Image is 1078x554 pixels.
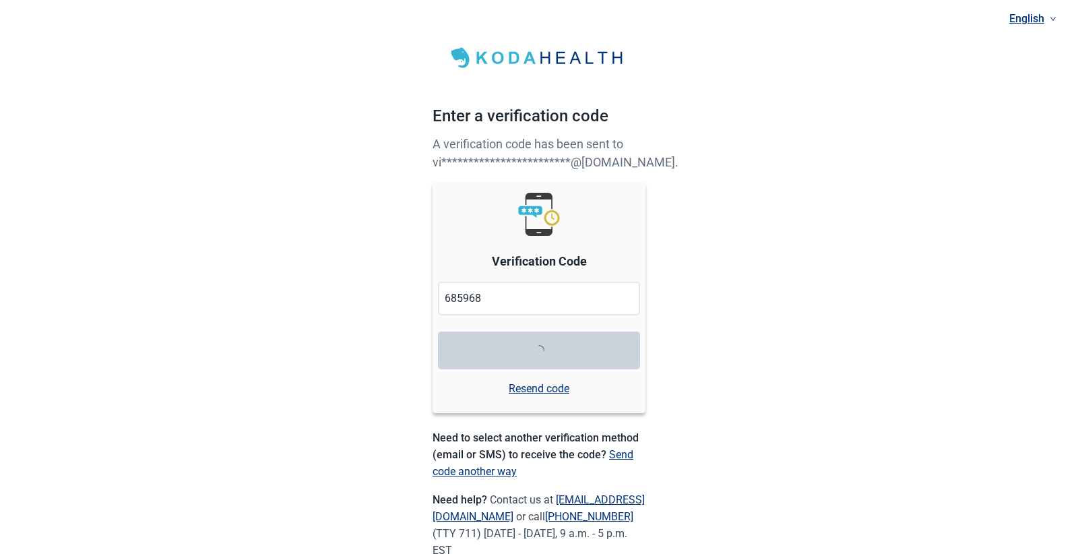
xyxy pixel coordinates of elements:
[492,252,587,271] div: Verification Code
[433,510,633,540] span: or call (TTY 711)
[443,43,635,73] img: Koda Health
[509,380,569,397] a: Resend code
[533,344,545,357] span: loading
[433,493,645,523] a: [EMAIL_ADDRESS][DOMAIN_NAME]
[433,493,645,523] span: Contact us at
[433,431,639,461] span: Need to select another verification method (email or SMS) to receive the code?
[433,104,645,135] h1: Enter a verification code
[438,282,640,315] input: Enter Code Here
[1050,16,1056,22] span: down
[517,193,561,236] img: email
[433,493,490,506] span: Need help?
[545,510,633,523] a: [PHONE_NUMBER]
[1004,7,1062,30] a: Current language: English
